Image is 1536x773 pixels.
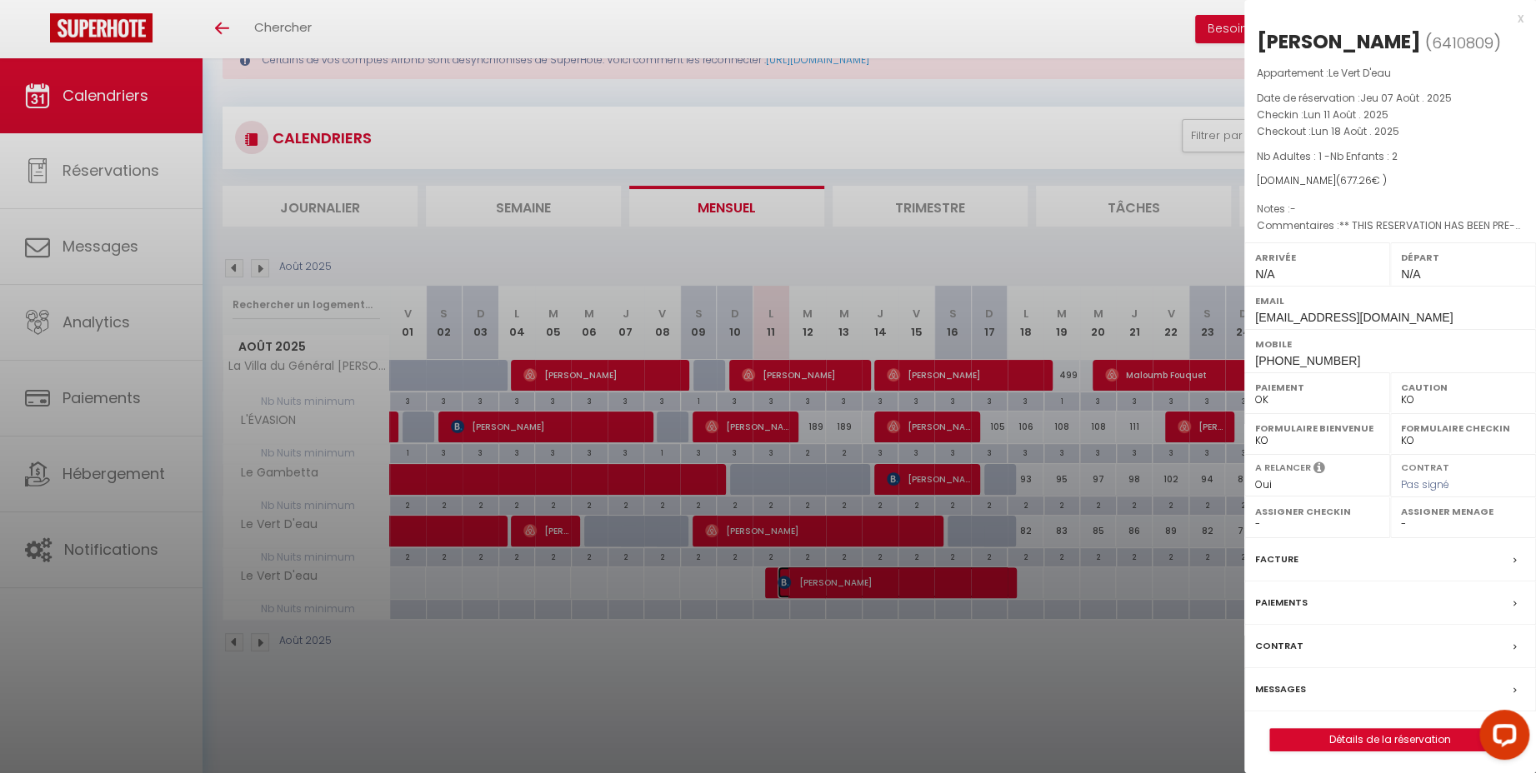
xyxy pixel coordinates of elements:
span: Lun 18 Août . 2025 [1311,124,1399,138]
label: Paiements [1255,594,1308,611]
span: ( ) [1425,31,1501,54]
p: Checkout : [1257,123,1523,140]
label: Contrat [1401,461,1449,471]
label: Facture [1255,551,1298,568]
span: N/A [1255,267,1274,281]
span: ( € ) [1336,173,1387,187]
span: Nb Adultes : 1 - [1257,149,1398,163]
p: Checkin : [1257,107,1523,123]
span: - [1290,202,1296,216]
label: Arrivée [1255,249,1379,266]
label: Contrat [1255,637,1303,655]
label: Mobile [1255,336,1525,352]
span: Nb Enfants : 2 [1330,149,1398,163]
p: Date de réservation : [1257,90,1523,107]
span: Le Vert D'eau [1328,66,1391,80]
span: Jeu 07 Août . 2025 [1360,91,1452,105]
button: Détails de la réservation [1269,728,1511,751]
p: Commentaires : [1257,217,1523,234]
span: [PHONE_NUMBER] [1255,354,1360,367]
div: x [1244,8,1523,28]
span: 677.26 [1340,173,1372,187]
p: Appartement : [1257,65,1523,82]
label: Paiement [1255,379,1379,396]
a: Détails de la réservation [1270,729,1510,751]
span: Lun 11 Août . 2025 [1303,107,1388,122]
span: N/A [1401,267,1420,281]
span: Pas signé [1401,477,1449,491]
label: Assigner Checkin [1255,503,1379,520]
label: Formulaire Checkin [1401,420,1525,436]
i: Sélectionner OUI si vous souhaiter envoyer les séquences de messages post-checkout [1313,461,1325,479]
label: Formulaire Bienvenue [1255,420,1379,436]
span: 6410809 [1432,32,1493,53]
iframe: LiveChat chat widget [1466,703,1536,773]
label: Messages [1255,681,1306,698]
label: Email [1255,292,1525,309]
label: Assigner Menage [1401,503,1525,520]
span: [EMAIL_ADDRESS][DOMAIN_NAME] [1255,311,1453,324]
label: A relancer [1255,461,1311,475]
div: [PERSON_NAME] [1257,28,1421,55]
p: Notes : [1257,201,1523,217]
label: Caution [1401,379,1525,396]
div: [DOMAIN_NAME] [1257,173,1523,189]
label: Départ [1401,249,1525,266]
